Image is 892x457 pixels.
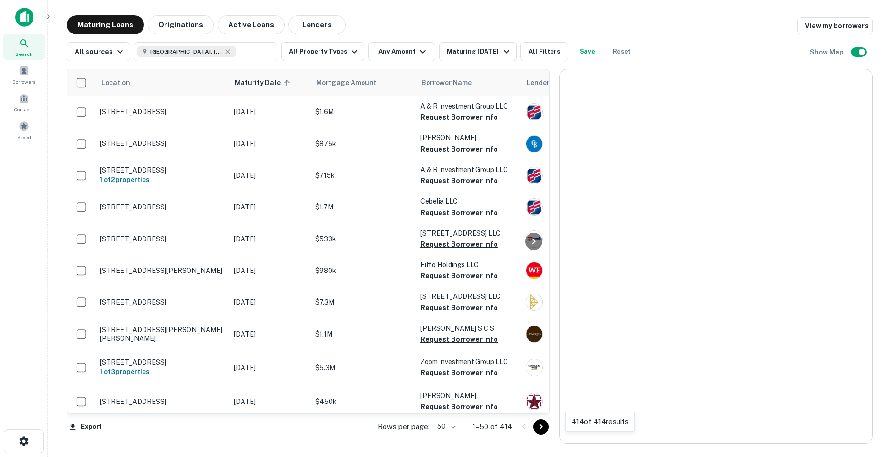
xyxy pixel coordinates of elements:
[3,117,45,143] a: Saved
[315,265,411,276] p: $980k
[234,329,306,339] p: [DATE]
[234,170,306,181] p: [DATE]
[15,50,33,58] span: Search
[420,228,516,239] p: [STREET_ADDRESS] LLC
[234,202,306,212] p: [DATE]
[315,170,411,181] p: $715k
[12,78,35,86] span: Borrowers
[234,297,306,307] p: [DATE]
[416,69,521,96] th: Borrower Name
[100,326,224,343] p: [STREET_ADDRESS][PERSON_NAME][PERSON_NAME]
[100,235,224,243] p: [STREET_ADDRESS]
[3,62,45,87] a: Borrowers
[101,77,130,88] span: Location
[572,42,603,61] button: Save your search to get updates of matches that match your search criteria.
[315,362,411,373] p: $5.3M
[100,298,224,306] p: [STREET_ADDRESS]
[368,42,435,61] button: Any Amount
[447,46,512,57] div: Maturing [DATE]
[420,401,498,413] button: Request Borrower Info
[234,234,306,244] p: [DATE]
[234,139,306,149] p: [DATE]
[14,106,33,113] span: Contacts
[235,77,293,88] span: Maturity Date
[810,47,845,57] h6: Show Map
[420,260,516,270] p: Fitfo Holdings LLC
[281,42,364,61] button: All Property Types
[218,15,285,34] button: Active Loans
[15,8,33,27] img: capitalize-icon.png
[3,89,45,115] a: Contacts
[315,139,411,149] p: $875k
[100,174,224,185] h6: 1 of 2 properties
[421,77,472,88] span: Borrower Name
[572,416,628,427] p: 414 of 414 results
[100,108,224,116] p: [STREET_ADDRESS]
[315,107,411,117] p: $1.6M
[288,15,346,34] button: Lenders
[234,265,306,276] p: [DATE]
[420,164,516,175] p: A & R Investment Group LLC
[473,421,512,433] p: 1–50 of 414
[315,329,411,339] p: $1.1M
[520,42,568,61] button: All Filters
[67,15,144,34] button: Maturing Loans
[315,396,411,407] p: $450k
[67,420,104,434] button: Export
[234,362,306,373] p: [DATE]
[310,69,416,96] th: Mortgage Amount
[797,17,873,34] a: View my borrowers
[100,139,224,148] p: [STREET_ADDRESS]
[533,419,549,435] button: Go to next page
[100,397,224,406] p: [STREET_ADDRESS]
[100,166,224,174] p: [STREET_ADDRESS]
[420,270,498,282] button: Request Borrower Info
[420,143,498,155] button: Request Borrower Info
[17,133,31,141] span: Saved
[420,367,498,379] button: Request Borrower Info
[420,291,516,302] p: [STREET_ADDRESS] LLC
[521,69,674,96] th: Lender
[420,132,516,143] p: [PERSON_NAME]
[100,266,224,275] p: [STREET_ADDRESS][PERSON_NAME]
[67,42,130,61] button: All sources
[420,175,498,186] button: Request Borrower Info
[420,357,516,367] p: Zoom Investment Group LLC
[234,396,306,407] p: [DATE]
[420,391,516,401] p: [PERSON_NAME]
[315,202,411,212] p: $1.7M
[148,15,214,34] button: Originations
[420,302,498,314] button: Request Borrower Info
[844,381,892,426] iframe: Chat Widget
[75,46,126,57] div: All sources
[3,34,45,60] a: Search
[95,69,229,96] th: Location
[378,421,429,433] p: Rows per page:
[150,47,222,56] span: [GEOGRAPHIC_DATA], [GEOGRAPHIC_DATA], [GEOGRAPHIC_DATA]
[100,203,224,211] p: [STREET_ADDRESS]
[315,234,411,244] p: $533k
[420,239,498,250] button: Request Borrower Info
[439,42,516,61] button: Maturing [DATE]
[234,107,306,117] p: [DATE]
[560,69,872,443] div: 0 0
[315,297,411,307] p: $7.3M
[433,420,457,434] div: 50
[420,101,516,111] p: A & R Investment Group LLC
[100,367,224,377] h6: 1 of 3 properties
[420,111,498,123] button: Request Borrower Info
[420,334,498,345] button: Request Borrower Info
[100,358,224,367] p: [STREET_ADDRESS]
[229,69,310,96] th: Maturity Date
[606,42,637,61] button: Reset
[420,323,516,334] p: [PERSON_NAME] S C S
[316,77,389,88] span: Mortgage Amount
[420,196,516,207] p: Cebelia LLC
[420,207,498,218] button: Request Borrower Info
